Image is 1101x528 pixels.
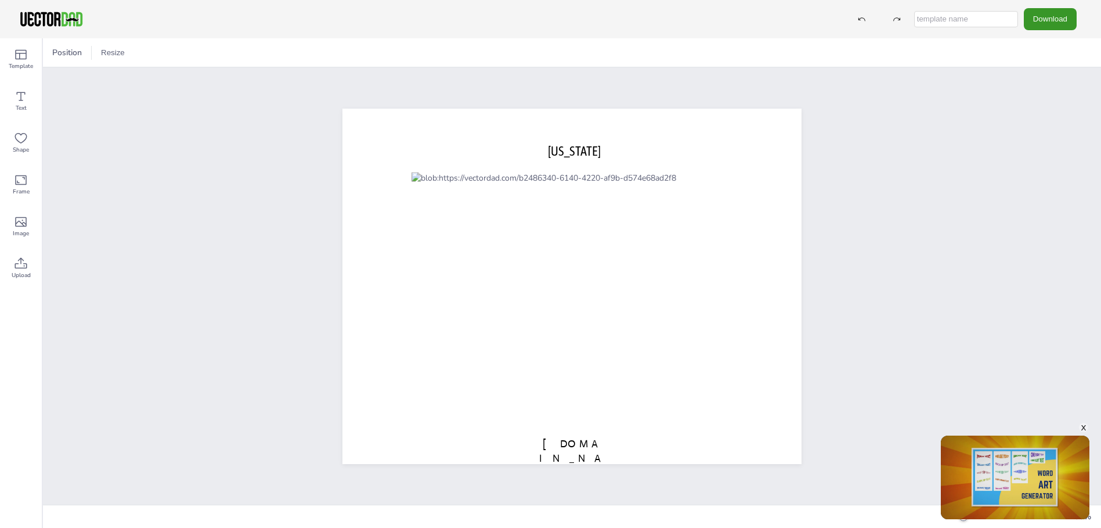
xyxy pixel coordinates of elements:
button: Resize [96,44,129,62]
button: Download [1024,8,1077,30]
input: template name [914,11,1018,27]
span: Frame [13,187,30,196]
span: [US_STATE] [548,143,601,158]
span: Upload [12,271,31,280]
span: Image [13,229,29,238]
span: Template [9,62,33,71]
span: Text [16,103,27,113]
img: VectorDad-1.png [19,10,84,28]
span: Shape [13,145,29,155]
span: [DOMAIN_NAME] [539,437,604,479]
span: Position [50,47,84,58]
